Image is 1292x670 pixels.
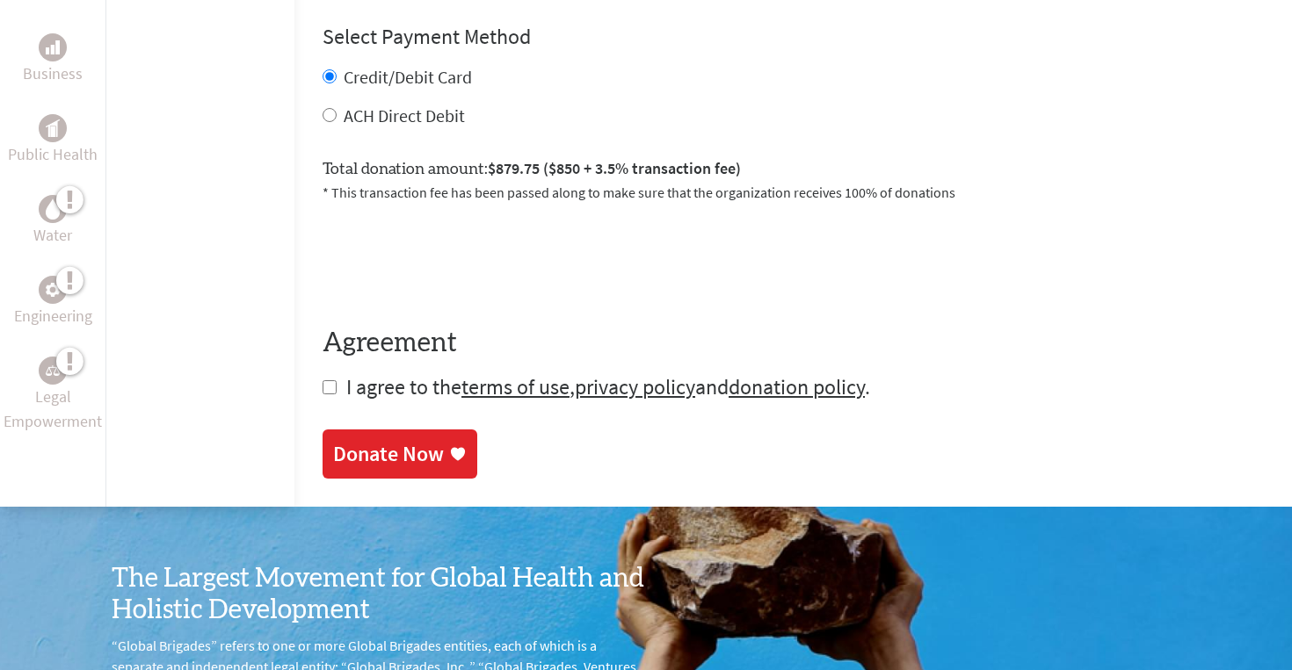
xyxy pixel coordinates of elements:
label: Credit/Debit Card [344,66,472,88]
a: donation policy [729,373,865,400]
img: Business [46,40,60,54]
div: Business [39,33,67,61]
h3: The Largest Movement for Global Health and Holistic Development [112,563,646,626]
p: Water [33,223,72,248]
p: * This transaction fee has been passed along to make sure that the organization receives 100% of ... [323,182,1264,203]
a: BusinessBusiness [23,33,83,86]
span: I agree to the , and . [346,373,870,400]
a: privacy policy [575,373,695,400]
a: EngineeringEngineering [14,276,92,328]
div: Engineering [39,276,67,304]
span: $879.75 ($850 + 3.5% transaction fee) [488,158,741,178]
a: WaterWater [33,195,72,248]
label: ACH Direct Debit [344,104,465,126]
img: Water [46,199,60,220]
img: Public Health [46,119,60,137]
p: Public Health [8,142,98,167]
div: Donate Now [333,440,444,468]
label: Total donation amount: [323,156,741,182]
p: Legal Empowerment [4,385,102,434]
p: Engineering [14,304,92,328]
div: Water [39,195,67,223]
a: Public HealthPublic Health [8,114,98,167]
a: Legal EmpowermentLegal Empowerment [4,357,102,434]
img: Engineering [46,283,60,297]
h4: Agreement [323,328,1264,359]
a: terms of use [461,373,570,400]
div: Legal Empowerment [39,357,67,385]
h4: Select Payment Method [323,23,1264,51]
img: Legal Empowerment [46,365,60,376]
p: Business [23,61,83,86]
div: Public Health [39,114,67,142]
a: Donate Now [323,429,477,479]
iframe: reCAPTCHA [323,224,590,292]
